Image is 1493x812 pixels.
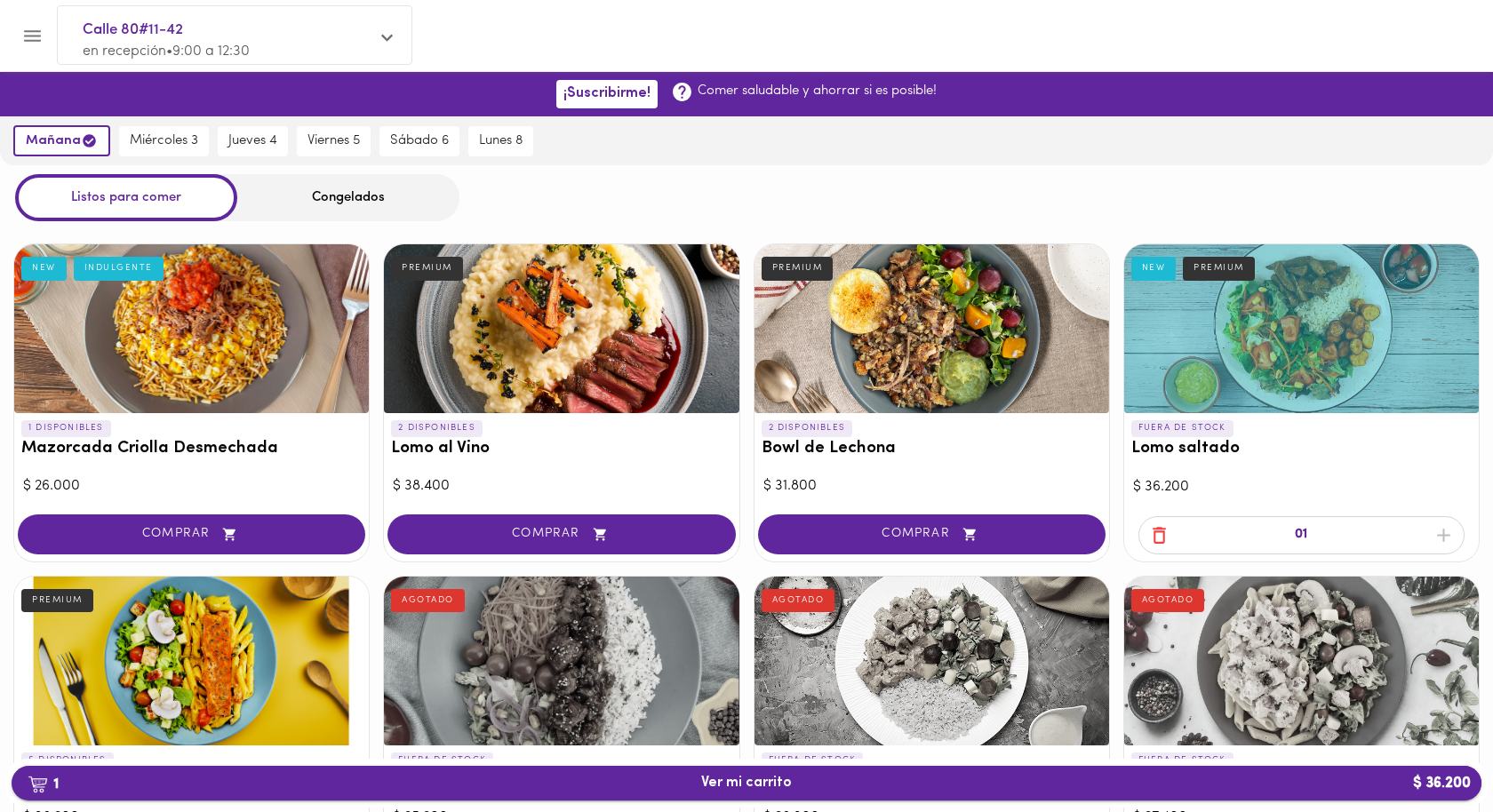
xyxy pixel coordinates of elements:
button: viernes 5 [297,126,371,156]
div: Congelados [237,174,459,221]
div: PREMIUM [762,257,834,280]
div: PREMIUM [1183,257,1255,280]
p: 2 DISPONIBLES [762,420,853,436]
h3: Bowl de Lechona [762,440,1102,458]
div: AGOTADO [1131,589,1205,612]
button: COMPRAR [758,514,1106,554]
button: COMPRAR [18,514,365,554]
button: ¡Suscribirme! [556,80,658,107]
p: 01 [1295,525,1307,545]
button: sábado 6 [379,126,459,156]
button: jueves 4 [218,126,288,156]
div: AGOTADO [762,589,835,612]
p: 2 DISPONIBLES [391,420,483,436]
h3: Lomo saltado [1131,440,1472,458]
div: NEW [1131,257,1177,280]
h3: Mazorcada Criolla Desmechada [21,440,362,458]
div: NEW [21,257,67,280]
span: sábado 6 [390,133,449,149]
span: Ver mi carrito [701,775,792,792]
p: FUERA DE STOCK [1131,420,1234,436]
p: FUERA DE STOCK [391,752,493,768]
div: $ 36.200 [1133,477,1470,498]
button: mañana [13,125,110,156]
button: 1Ver mi carrito$ 36.200 [12,766,1481,800]
div: AGOTADO [391,589,465,612]
p: Comer saludable y ahorrar si es posible! [698,82,937,100]
div: Cerdo Agridulce [384,577,739,745]
span: COMPRAR [410,527,713,542]
div: Listos para comer [15,174,237,221]
iframe: Messagebird Livechat Widget [1390,709,1475,794]
b: 1 [17,772,69,795]
span: Calle 80#11-42 [83,19,369,42]
span: en recepción • 9:00 a 12:30 [83,44,250,59]
span: miércoles 3 [130,133,198,149]
h3: Lomo al Vino [391,440,731,458]
div: Pollo carbonara [1124,577,1479,745]
p: 1 DISPONIBLES [21,420,111,436]
div: PREMIUM [21,589,93,612]
img: cart.png [28,776,48,793]
span: ¡Suscribirme! [563,85,651,102]
p: FUERA DE STOCK [762,752,864,768]
button: COMPRAR [387,514,735,554]
span: viernes 5 [307,133,360,149]
button: miércoles 3 [119,126,209,156]
span: mañana [26,132,98,149]
span: lunes 8 [479,133,523,149]
div: Pollo Tikka Massala [754,577,1109,745]
div: INDULGENTE [74,257,164,280]
span: jueves 4 [228,133,277,149]
div: Bowl de Lechona [754,244,1109,413]
span: COMPRAR [780,527,1083,542]
p: 5 DISPONIBLES [21,752,114,768]
button: lunes 8 [468,126,533,156]
div: Lomo saltado [1124,244,1479,413]
div: PREMIUM [391,257,463,280]
div: Salmón toscana [14,577,369,745]
div: $ 38.400 [393,476,730,497]
div: $ 31.800 [763,476,1100,497]
div: Lomo al Vino [384,244,739,413]
span: COMPRAR [40,527,343,542]
div: Mazorcada Criolla Desmechada [14,244,369,413]
div: $ 26.000 [23,476,360,497]
p: FUERA DE STOCK [1131,752,1234,768]
button: Menu [11,14,54,58]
